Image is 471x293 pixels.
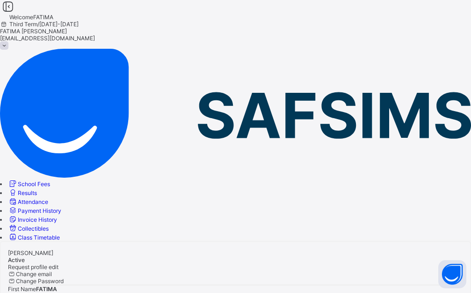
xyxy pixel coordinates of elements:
[16,278,64,285] span: Change Password
[8,225,49,232] a: Collectibles
[8,207,61,214] a: Payment History
[9,14,53,21] span: Welcome FATIMA
[8,263,58,270] span: Request profile edit
[18,225,49,232] span: Collectibles
[18,207,61,214] span: Payment History
[8,198,48,205] a: Attendance
[36,285,57,293] span: FATIMA
[8,216,57,223] a: Invoice History
[18,198,48,205] span: Attendance
[8,189,37,196] a: Results
[438,260,466,288] button: Open asap
[8,285,36,293] span: First Name
[18,216,57,223] span: Invoice History
[8,256,25,263] span: Active
[18,234,60,241] span: Class Timetable
[18,189,37,196] span: Results
[8,234,60,241] a: Class Timetable
[18,180,50,188] span: School Fees
[8,180,50,188] a: School Fees
[8,249,53,256] span: [PERSON_NAME]
[16,270,52,278] span: Change email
